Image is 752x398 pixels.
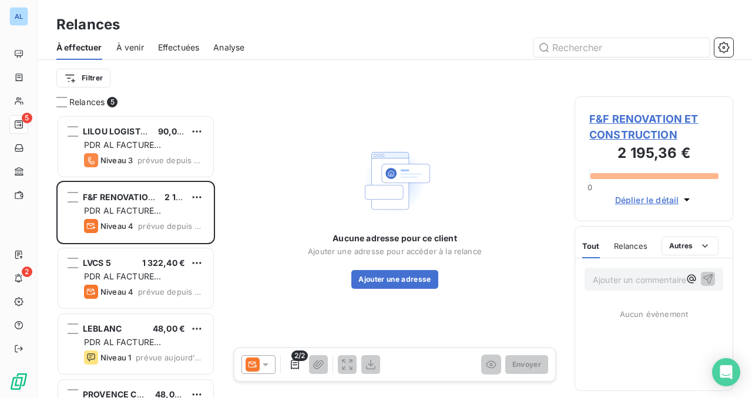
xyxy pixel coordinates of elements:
img: Logo LeanPay [9,372,28,391]
span: 0 [587,183,592,192]
span: prévue aujourd’hui [136,353,204,362]
span: PDR AL FACTURE [PERSON_NAME] [84,337,161,359]
span: 1 322,40 € [142,258,186,268]
span: Niveau 1 [100,353,131,362]
span: F&F RENOVATION ET CONSTRUCTION [83,192,237,202]
span: LVCS 5 [83,258,111,268]
span: À effectuer [56,42,102,53]
span: PDR AL FACTURE [PERSON_NAME] [84,271,161,293]
button: Déplier le détail [612,193,697,207]
span: Analyse [213,42,244,53]
div: grid [56,115,215,398]
span: Aucune adresse pour ce client [333,232,456,244]
span: Relances [614,241,647,251]
span: prévue depuis hier [138,221,204,231]
button: Envoyer [505,355,548,374]
span: Ajouter une adresse pour accéder à la relance [308,247,482,256]
div: AL [9,7,28,26]
span: Niveau 4 [100,221,133,231]
img: Empty state [357,143,432,218]
span: 48,00 € [153,323,185,333]
span: Niveau 4 [100,287,133,296]
span: À venir [116,42,144,53]
span: LEBLANC [83,323,122,333]
span: Relances [69,96,105,108]
button: Autres [662,237,719,255]
span: Aucun évènement [620,309,688,319]
span: F&F RENOVATION ET CONSTRUCTION [589,111,719,143]
span: Tout [582,241,600,251]
span: 2 [22,267,32,277]
span: 5 [22,113,32,123]
h3: Relances [56,14,120,35]
button: Ajouter une adresse [351,270,438,289]
span: 2 195,36 € [164,192,208,202]
span: 2/2 [291,350,308,361]
span: PDR AL FACTURE [PERSON_NAME] [84,205,161,227]
h3: 2 195,36 € [589,143,719,166]
span: prévue depuis 5 jours [137,156,204,165]
span: 5 [107,97,117,107]
span: Niveau 3 [100,156,133,165]
span: LILOU LOGISTIQUE [83,126,160,136]
div: Open Intercom Messenger [712,358,740,386]
a: 5 [9,115,28,134]
span: Déplier le détail [615,194,679,206]
span: PDR AL FACTURE [PERSON_NAME] [84,140,161,161]
input: Rechercher [533,38,710,57]
span: Effectuées [158,42,200,53]
span: 90,00 € [158,126,190,136]
span: prévue depuis hier [138,287,204,296]
button: Filtrer [56,69,110,87]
